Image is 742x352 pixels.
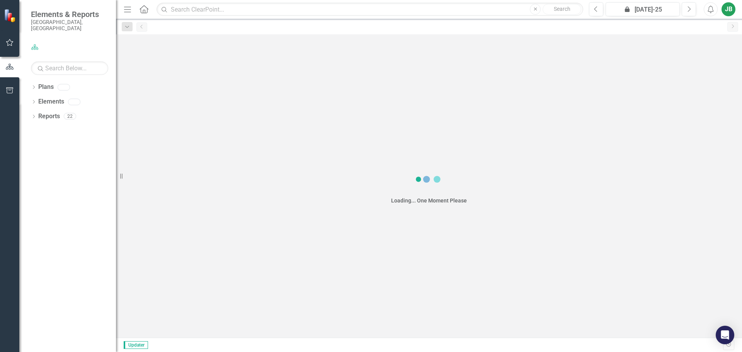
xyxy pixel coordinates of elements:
button: JB [722,2,735,16]
input: Search Below... [31,61,108,75]
a: Plans [38,83,54,92]
div: Open Intercom Messenger [716,326,734,344]
div: [DATE]-25 [608,5,677,14]
button: [DATE]-25 [606,2,680,16]
span: Updater [124,341,148,349]
a: Reports [38,112,60,121]
span: Elements & Reports [31,10,108,19]
a: Elements [38,97,64,106]
img: ClearPoint Strategy [4,9,17,22]
input: Search ClearPoint... [157,3,583,16]
button: Search [543,4,581,15]
div: 22 [64,113,76,120]
span: Search [554,6,570,12]
small: [GEOGRAPHIC_DATA], [GEOGRAPHIC_DATA] [31,19,108,32]
div: Loading... One Moment Please [391,197,467,204]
